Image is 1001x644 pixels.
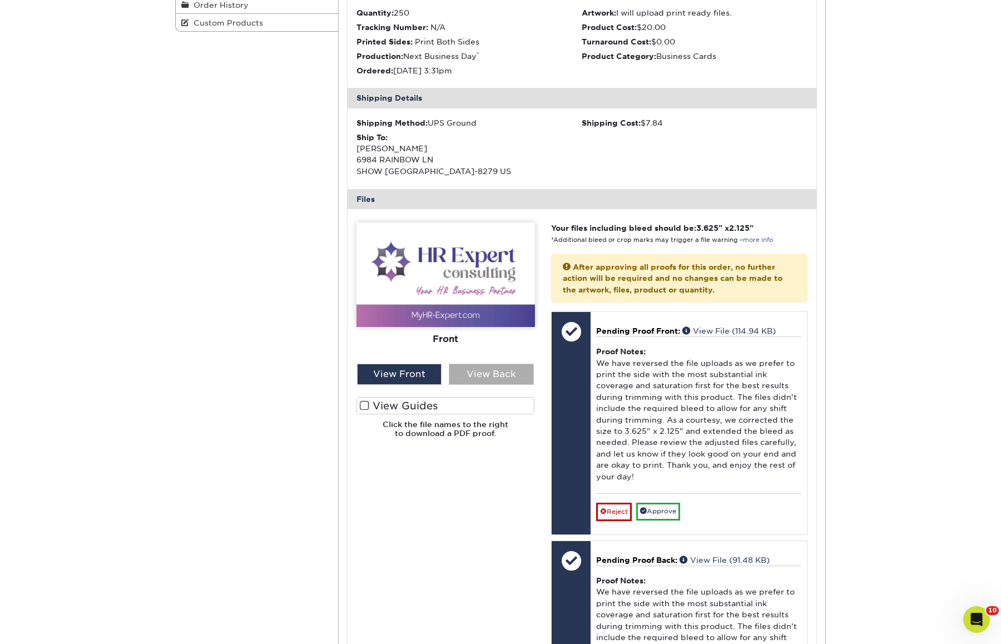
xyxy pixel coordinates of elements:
div: We have reversed the file uploads as we prefer to print the side with the most substantial ink co... [596,336,801,493]
span: 10 [986,606,999,615]
strong: Product Cost: [582,23,637,32]
label: View Guides [356,397,535,414]
div: Shipping Details [348,88,817,108]
strong: Your files including bleed should be: " x " [551,224,754,232]
iframe: Intercom live chat [963,606,990,633]
a: Reject [596,503,632,521]
strong: Quantity: [356,8,394,17]
li: I will upload print ready files. [582,7,807,18]
a: View File (91.48 KB) [680,556,770,564]
strong: Proof Notes: [596,576,646,585]
span: N/A [430,23,445,32]
div: View Front [357,364,442,385]
span: Pending Proof Back: [596,556,677,564]
strong: Proof Notes: [596,347,646,356]
strong: Production: [356,52,403,61]
a: more info [743,236,773,244]
li: $20.00 [582,22,807,33]
a: Custom Products [176,14,338,31]
strong: Artwork: [582,8,616,17]
small: *Additional bleed or crop marks may trigger a file warning – [551,236,773,244]
span: 3.625 [696,224,718,232]
div: Files [348,189,817,209]
div: Front [356,327,535,351]
a: Approve [636,503,680,520]
li: $0.00 [582,36,807,47]
strong: After approving all proofs for this order, no further action will be required and no changes can ... [563,262,782,294]
strong: Turnaround Cost: [582,37,651,46]
h6: Click the file names to the right to download a PDF proof. [356,420,535,447]
strong: Shipping Cost: [582,118,641,127]
li: Business Cards [582,51,807,62]
strong: Product Category: [582,52,656,61]
div: UPS Ground [356,117,582,128]
span: Pending Proof Front: [596,326,680,335]
li: 250 [356,7,582,18]
strong: Ordered: [356,66,393,75]
span: 2.125 [729,224,750,232]
div: $7.84 [582,117,807,128]
strong: Shipping Method: [356,118,428,127]
a: View File (114.94 KB) [682,326,776,335]
div: [PERSON_NAME] 6984 RAINBOW LN SHOW [GEOGRAPHIC_DATA]-8279 US [356,132,582,177]
li: Next Business Day [356,51,582,62]
span: Custom Products [189,18,263,27]
span: Print Both Sides [415,37,479,46]
strong: Printed Sides: [356,37,413,46]
strong: Ship To: [356,133,388,142]
li: [DATE] 3:31pm [356,65,582,76]
span: Order History [189,1,249,9]
div: View Back [449,364,534,385]
strong: Tracking Number: [356,23,428,32]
